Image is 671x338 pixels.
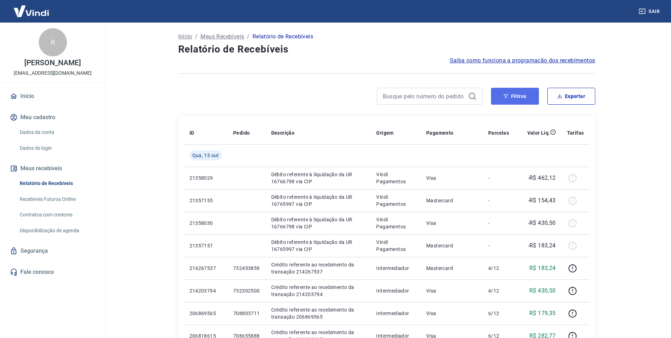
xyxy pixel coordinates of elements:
p: Débito referente à liquidação da UR 16765997 via CIP [271,239,365,253]
p: Valor Líq. [527,129,550,136]
p: Relatório de Recebíveis [253,32,313,41]
p: Pedido [233,129,250,136]
div: R [39,28,67,56]
p: 21358029 [190,174,222,182]
p: 21357155 [190,197,222,204]
p: Visa [426,287,477,294]
p: Mastercard [426,265,477,272]
p: - [488,220,509,227]
p: ID [190,129,194,136]
p: Intermediador [376,287,415,294]
h4: Relatório de Recebíveis [178,42,595,56]
p: -R$ 183,24 [528,241,556,250]
p: Visa [426,310,477,317]
p: Vindi Pagamentos [376,239,415,253]
a: Dados de login [17,141,97,155]
p: Mastercard [426,197,477,204]
p: 4/12 [488,287,509,294]
p: Vindi Pagamentos [376,193,415,208]
a: Dados da conta [17,125,97,140]
a: Início [8,88,97,104]
p: - [488,174,509,182]
p: 732453859 [233,265,260,272]
p: Débito referente à liquidação da UR 16765997 via CIP [271,193,365,208]
a: Relatório de Recebíveis [17,176,97,191]
a: Disponibilização de agenda [17,223,97,238]
p: Vindi Pagamentos [376,216,415,230]
p: Visa [426,220,477,227]
p: Crédito referente ao recebimento da transação 214267537 [271,261,365,275]
p: 732302500 [233,287,260,294]
p: R$ 179,35 [529,309,556,318]
img: Vindi [8,0,54,22]
p: [PERSON_NAME] [24,59,81,67]
p: R$ 183,24 [529,264,556,272]
a: Contratos com credores [17,208,97,222]
p: Débito referente à liquidação da UR 16766798 via CIP [271,171,365,185]
p: - [488,197,509,204]
a: Início [178,32,192,41]
p: Pagamento [426,129,454,136]
p: [EMAIL_ADDRESS][DOMAIN_NAME] [14,69,92,77]
p: -R$ 430,50 [528,219,556,227]
a: Meus Recebíveis [200,32,244,41]
p: Intermediador [376,265,415,272]
p: -R$ 462,12 [528,174,556,182]
p: Crédito referente ao recebimento da transação 214203794 [271,284,365,298]
a: Segurança [8,243,97,259]
p: R$ 430,50 [529,287,556,295]
p: 21357157 [190,242,222,249]
p: Parcelas [488,129,509,136]
a: Recebíveis Futuros Online [17,192,97,207]
p: / [247,32,249,41]
p: / [195,32,198,41]
p: 708803711 [233,310,260,317]
button: Filtros [491,88,539,105]
a: Saiba como funciona a programação dos recebimentos [450,56,595,65]
input: Busque pelo número do pedido [383,91,465,102]
p: -R$ 154,43 [528,196,556,205]
p: Vindi Pagamentos [376,171,415,185]
p: 206869565 [190,310,222,317]
button: Sair [637,5,663,18]
p: Mastercard [426,242,477,249]
p: 6/12 [488,310,509,317]
p: Intermediador [376,310,415,317]
p: Visa [426,174,477,182]
p: Descrição [271,129,295,136]
p: Crédito referente ao recebimento da transação 206869565 [271,306,365,320]
button: Meu cadastro [8,110,97,125]
p: Débito referente à liquidação da UR 16766798 via CIP [271,216,365,230]
button: Meus recebíveis [8,161,97,176]
a: Fale conosco [8,264,97,280]
p: Origem [376,129,393,136]
p: 21358030 [190,220,222,227]
span: Qua, 15 out [192,152,219,159]
p: - [488,242,509,249]
p: 214267537 [190,265,222,272]
p: 4/12 [488,265,509,272]
button: Exportar [547,88,595,105]
p: Tarifas [567,129,584,136]
p: 214203794 [190,287,222,294]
